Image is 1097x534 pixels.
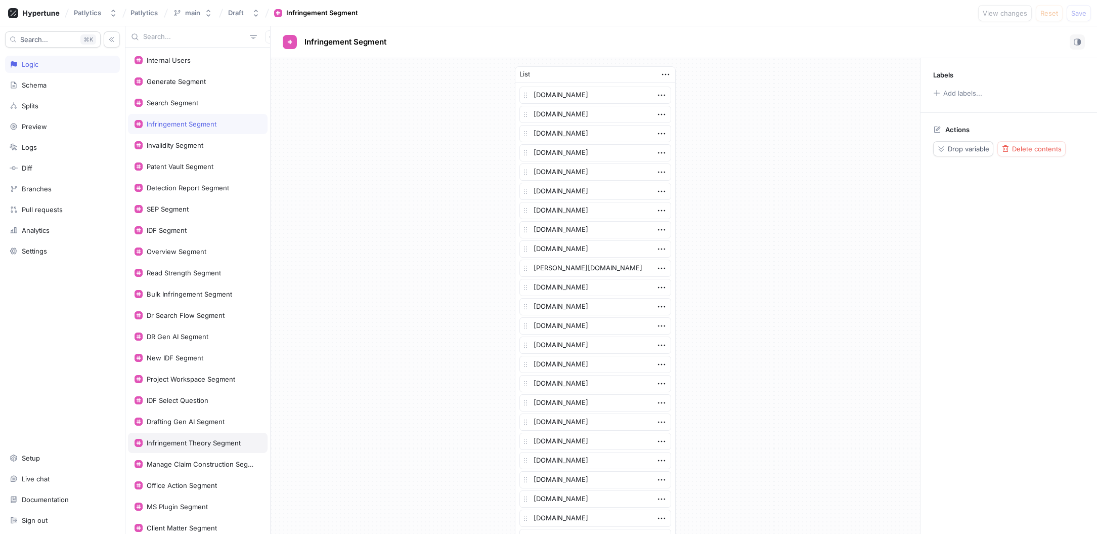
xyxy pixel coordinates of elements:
[147,99,198,107] div: Search Segment
[519,221,671,238] textarea: [DOMAIN_NAME]
[519,106,671,123] textarea: [DOMAIN_NAME]
[1012,146,1062,152] span: Delete contents
[147,184,229,192] div: Detection Report Segment
[147,481,217,489] div: Office Action Segment
[147,354,203,362] div: New IDF Segment
[519,394,671,412] textarea: [DOMAIN_NAME]
[22,206,63,214] div: Pull requests
[519,510,671,527] textarea: [DOMAIN_NAME]
[519,125,671,142] textarea: [DOMAIN_NAME]
[519,317,671,335] textarea: [DOMAIN_NAME]
[519,279,671,296] textarea: [DOMAIN_NAME]
[519,69,530,79] div: List
[228,9,244,17] div: Draft
[74,9,101,17] div: Patlytics
[519,452,671,469] textarea: [DOMAIN_NAME]
[519,375,671,392] textarea: [DOMAIN_NAME]
[978,5,1032,21] button: View changes
[519,183,671,200] textarea: [DOMAIN_NAME]
[224,5,264,21] button: Draft
[519,87,671,104] textarea: [DOMAIN_NAME]
[933,141,993,156] button: Drop variable
[147,375,235,383] div: Project Workspace Segment
[519,163,671,181] textarea: [DOMAIN_NAME]
[5,31,101,48] button: Search...K
[519,471,671,488] textarea: [DOMAIN_NAME]
[130,9,158,16] span: Patlytics
[983,10,1027,16] span: View changes
[147,120,216,128] div: Infringement Segment
[80,34,96,45] div: K
[22,164,32,172] div: Diff
[519,414,671,431] textarea: [DOMAIN_NAME]
[997,141,1066,156] button: Delete contents
[147,524,217,532] div: Client Matter Segment
[147,311,225,319] div: Dr Search Flow Segment
[519,240,671,258] textarea: [DOMAIN_NAME]
[70,5,121,21] button: Patlytics
[1036,5,1063,21] button: Reset
[22,496,69,504] div: Documentation
[519,356,671,373] textarea: [DOMAIN_NAME]
[22,122,47,131] div: Preview
[147,290,232,298] div: Bulk Infringement Segment
[286,8,358,18] div: Infringement Segment
[1040,10,1058,16] span: Reset
[519,298,671,315] textarea: [DOMAIN_NAME]
[169,5,216,21] button: main
[147,418,225,426] div: Drafting Gen AI Segment
[519,337,671,354] textarea: [DOMAIN_NAME]
[147,162,213,171] div: Patent Vault Segment
[22,454,40,462] div: Setup
[147,396,208,404] div: IDF Select Question
[147,460,257,468] div: Manage Claim Construction Segment
[143,32,246,42] input: Search...
[22,102,38,110] div: Splits
[22,475,50,483] div: Live chat
[22,247,47,255] div: Settings
[948,146,989,152] span: Drop variable
[22,81,47,89] div: Schema
[147,248,206,256] div: Overview Segment
[519,260,671,277] textarea: [PERSON_NAME][DOMAIN_NAME]
[519,433,671,450] textarea: [DOMAIN_NAME]
[147,205,189,213] div: SEP Segment
[147,503,208,511] div: MS Plugin Segment
[22,226,50,234] div: Analytics
[945,126,970,134] p: Actions
[930,87,985,100] button: Add labels...
[147,439,241,447] div: Infringement Theory Segment
[5,491,120,508] a: Documentation
[147,141,203,149] div: Invalidity Segment
[304,38,386,46] span: Infringement Segment
[1067,5,1091,21] button: Save
[22,60,38,68] div: Logic
[147,269,221,277] div: Read Strength Segment
[185,9,200,17] div: main
[147,56,191,64] div: Internal Users
[519,202,671,219] textarea: [DOMAIN_NAME]
[20,36,48,43] span: Search...
[22,143,37,151] div: Logs
[147,77,206,86] div: Generate Segment
[519,144,671,161] textarea: [DOMAIN_NAME]
[1071,10,1086,16] span: Save
[147,226,187,234] div: IDF Segment
[519,490,671,508] textarea: [DOMAIN_NAME]
[933,71,953,79] p: Labels
[22,516,48,524] div: Sign out
[147,333,208,341] div: DR Gen AI Segment
[22,185,52,193] div: Branches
